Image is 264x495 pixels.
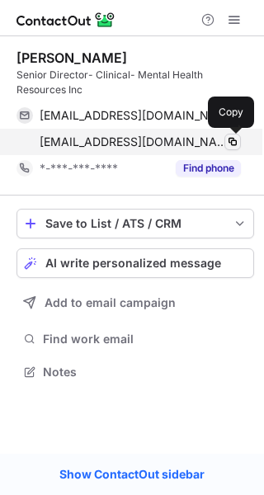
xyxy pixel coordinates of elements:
a: Show ContactOut sidebar [43,462,221,487]
span: Find work email [43,332,247,346]
div: [PERSON_NAME] [16,49,127,66]
button: AI write personalized message [16,248,254,278]
button: Reveal Button [176,160,241,177]
button: save-profile-one-click [16,209,254,238]
button: Notes [16,361,254,384]
button: Find work email [16,328,254,351]
div: Save to List / ATS / CRM [45,217,225,230]
img: ContactOut v5.3.10 [16,10,115,30]
span: AI write personalized message [45,257,221,270]
span: [EMAIL_ADDRESS][DOMAIN_NAME] [40,134,229,149]
span: Add to email campaign [45,296,176,309]
button: Add to email campaign [16,288,254,318]
div: Senior Director- Clinical- Mental Health Resources Inc [16,68,254,97]
span: Notes [43,365,247,379]
span: [EMAIL_ADDRESS][DOMAIN_NAME] [40,108,229,123]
